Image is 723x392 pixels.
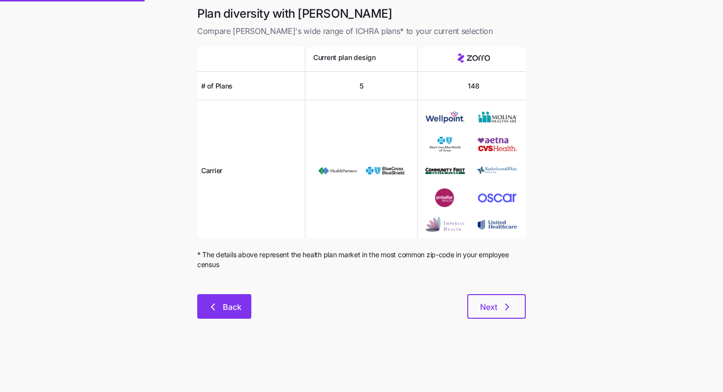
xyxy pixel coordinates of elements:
span: Back [223,301,241,313]
img: Carrier [425,135,465,153]
img: Carrier [425,215,465,234]
span: 148 [468,81,479,91]
button: Next [467,294,526,319]
span: # of Plans [201,81,233,91]
span: Compare [PERSON_NAME]'s wide range of ICHRA plans* to your current selection [197,25,526,37]
img: Carrier [478,188,517,207]
img: Carrier [478,161,517,180]
span: Current plan design [313,53,376,62]
img: Carrier [425,188,465,207]
img: Carrier [478,215,517,234]
span: 5 [360,81,363,91]
span: Carrier [201,166,222,176]
img: Carrier [478,135,517,153]
img: Carrier [318,161,358,180]
img: Carrier [365,161,405,180]
span: * The details above represent the health plan market in the most common zip-code in your employee... [197,250,526,270]
img: Carrier [478,108,517,127]
h1: Plan diversity with [PERSON_NAME] [197,6,526,21]
img: Carrier [425,161,465,180]
img: Carrier [425,108,465,127]
button: Back [197,294,251,319]
span: Next [480,301,497,313]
